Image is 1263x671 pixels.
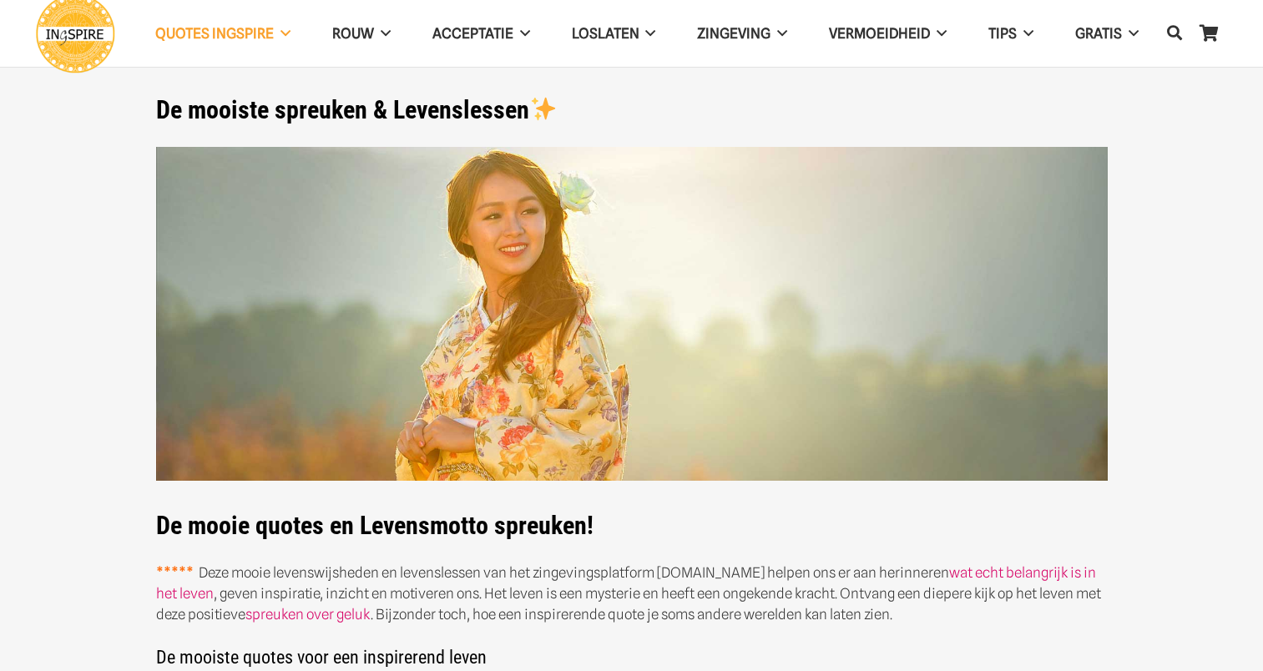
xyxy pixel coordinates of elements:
img: De mooiste wijsheden, spreuken en citaten over het Leven van Inge Ingspire.nl [156,147,1108,482]
a: GRATIS [1054,13,1159,55]
a: Loslaten [551,13,677,55]
a: ROUW [311,13,412,55]
span: Loslaten [572,25,639,42]
a: Acceptatie [412,13,551,55]
h1: De mooiste spreuken & Levenslessen [156,95,1108,125]
span: VERMOEIDHEID [829,25,930,42]
a: spreuken over geluk [245,606,371,623]
a: VERMOEIDHEID [808,13,967,55]
strong: De mooie quotes en Levensmotto spreuken! [156,511,594,540]
span: GRATIS [1075,25,1122,42]
img: ✨ [531,96,556,121]
span: ROUW [332,25,374,42]
span: TIPS [988,25,1017,42]
a: wat echt belangrijk is in het leven [156,564,1096,602]
a: Zoeken [1158,13,1191,53]
span: Zingeving [697,25,770,42]
span: Acceptatie [432,25,513,42]
a: Zingeving [676,13,808,55]
a: QUOTES INGSPIRE [134,13,311,55]
a: TIPS [967,13,1054,55]
p: Deze mooie levenswijsheden en levenslessen van het zingevingsplatform [DOMAIN_NAME] helpen ons er... [156,563,1108,625]
span: QUOTES INGSPIRE [155,25,274,42]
